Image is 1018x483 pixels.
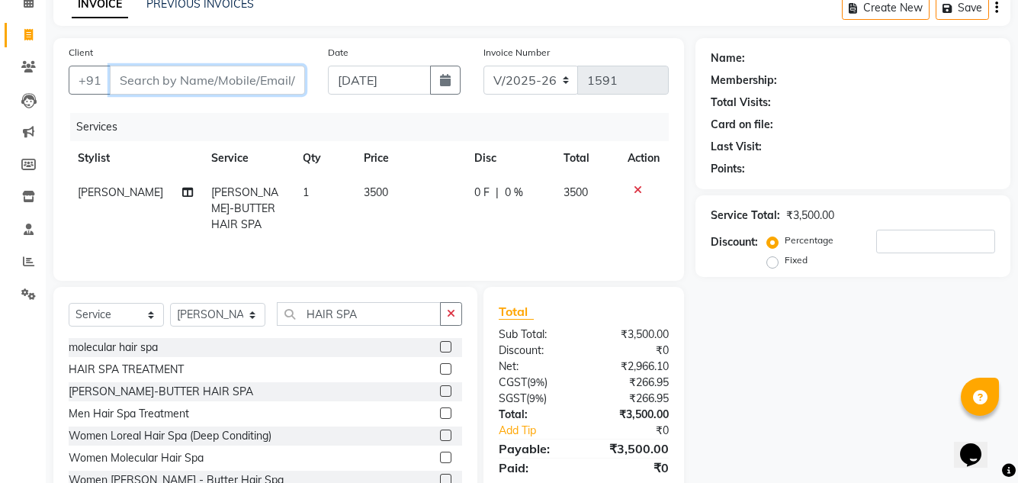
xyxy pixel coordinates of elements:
div: ₹0 [599,423,679,439]
div: ₹3,500.00 [786,208,834,224]
div: Card on file: [711,117,773,133]
th: Total [554,141,618,175]
div: ₹3,500.00 [583,440,679,458]
div: Sub Total: [487,327,583,343]
th: Qty [294,141,355,175]
th: Price [355,141,465,175]
div: Women Molecular Hair Spa [69,450,204,466]
input: Search by Name/Mobile/Email/Code [110,66,305,95]
div: Services [70,113,680,141]
span: 1 [303,185,309,199]
span: CGST [499,375,527,389]
span: [PERSON_NAME] [78,185,163,199]
div: ₹0 [583,343,679,359]
span: 3500 [364,185,388,199]
div: Discount: [711,234,758,250]
span: SGST [499,391,526,405]
a: Add Tip [487,423,599,439]
th: Action [618,141,669,175]
div: ₹0 [583,459,679,477]
span: Total [499,304,534,320]
div: [PERSON_NAME]-BUTTER HAIR SPA [69,384,253,400]
th: Stylist [69,141,202,175]
span: [PERSON_NAME]-BUTTER HAIR SPA [211,185,278,231]
label: Fixed [785,253,808,267]
div: molecular hair spa [69,340,158,356]
span: 0 F [474,185,490,201]
div: ₹266.95 [583,391,679,407]
div: Service Total: [711,208,780,224]
div: HAIR SPA TREATMENT [69,362,184,378]
div: ₹266.95 [583,375,679,391]
span: | [496,185,499,201]
div: Total Visits: [711,95,771,111]
span: 0 % [505,185,523,201]
div: Last Visit: [711,139,762,155]
label: Date [328,46,348,60]
div: ( ) [487,375,583,391]
span: 9% [529,392,544,404]
span: 9% [530,376,544,388]
div: Points: [711,161,745,177]
div: Discount: [487,343,583,359]
div: ( ) [487,391,583,407]
div: ₹3,500.00 [583,407,679,423]
input: Search or Scan [277,302,441,326]
label: Client [69,46,93,60]
iframe: chat widget [954,422,1003,468]
div: ₹2,966.10 [583,359,679,375]
div: Men Hair Spa Treatment [69,406,189,422]
label: Invoice Number [483,46,550,60]
div: Paid: [487,459,583,477]
div: Payable: [487,440,583,458]
th: Disc [465,141,554,175]
span: 3500 [564,185,588,199]
div: Membership: [711,72,777,89]
div: Women Loreal Hair Spa (Deep Conditing) [69,428,271,444]
div: ₹3,500.00 [583,327,679,343]
div: Total: [487,407,583,423]
label: Percentage [785,233,833,247]
div: Net: [487,359,583,375]
th: Service [202,141,294,175]
div: Name: [711,50,745,66]
button: +91 [69,66,111,95]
